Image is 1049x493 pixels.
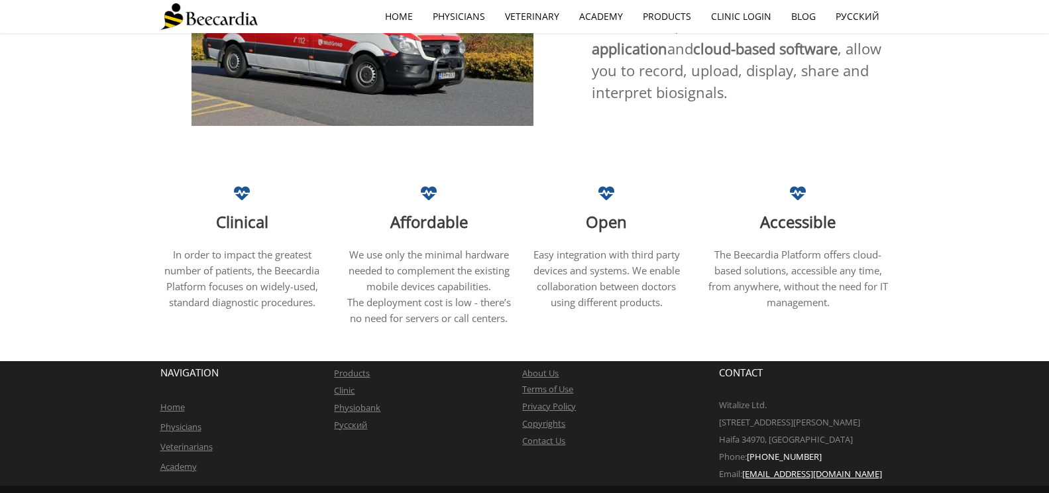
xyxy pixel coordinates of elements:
span: mobile application [592,17,865,58]
a: Terms of Use [522,383,573,395]
span: cloud-based software [693,38,838,58]
span: Affordable [390,211,468,233]
a: Русский [334,419,367,431]
a: Academy [569,1,633,32]
span: The Beecardia Platform offers cloud-based solutions, accessible any time, from anywhere, without ... [708,248,888,309]
span: In order to impact the greatest number of patients, the Beecardia Platform focuses on widely-used... [164,248,319,309]
a: Products [633,1,701,32]
a: Clinic [334,384,355,396]
a: Blog [781,1,826,32]
a: Academy [160,461,197,472]
a: home [375,1,423,32]
span: Accessible [760,211,836,233]
span: Phone: [719,451,747,463]
span: [PHONE_NUMBER] [747,451,822,463]
span: Easy integration with third party devices and systems. We enable collaboration between doctors us... [533,248,680,309]
a: [EMAIL_ADDRESS][DOMAIN_NAME] [742,468,882,480]
a: P [334,367,339,379]
a: roducts [339,367,370,379]
img: Beecardia [160,3,258,30]
a: Contact Us [522,435,565,447]
span: NAVIGATION [160,366,219,379]
span: We use only the minimal hardware needed to complement the existing mobile devices capabilities. [349,248,510,293]
span: Email: [719,468,742,480]
span: The deployment cost is low - there’s no need for servers or call centers. [347,296,511,325]
a: Copyrights [522,417,565,429]
span: CONTACT [719,366,763,379]
a: Home [160,401,185,413]
a: Physicians [423,1,495,32]
span: Haifa 34970, [GEOGRAPHIC_DATA] [719,433,853,445]
span: [STREET_ADDRESS][PERSON_NAME] [719,416,860,428]
a: Русский [826,1,889,32]
span: Clinical [216,211,268,233]
span: Witalize Ltd. [719,399,767,411]
a: Privacy Policy [522,400,576,412]
span: Open [586,211,627,233]
a: Veterinary [495,1,569,32]
a: Physiobank [334,402,380,413]
a: About Us [522,367,559,379]
a: Physicians [160,421,201,433]
a: Veterinarians [160,441,213,453]
a: Clinic Login [701,1,781,32]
